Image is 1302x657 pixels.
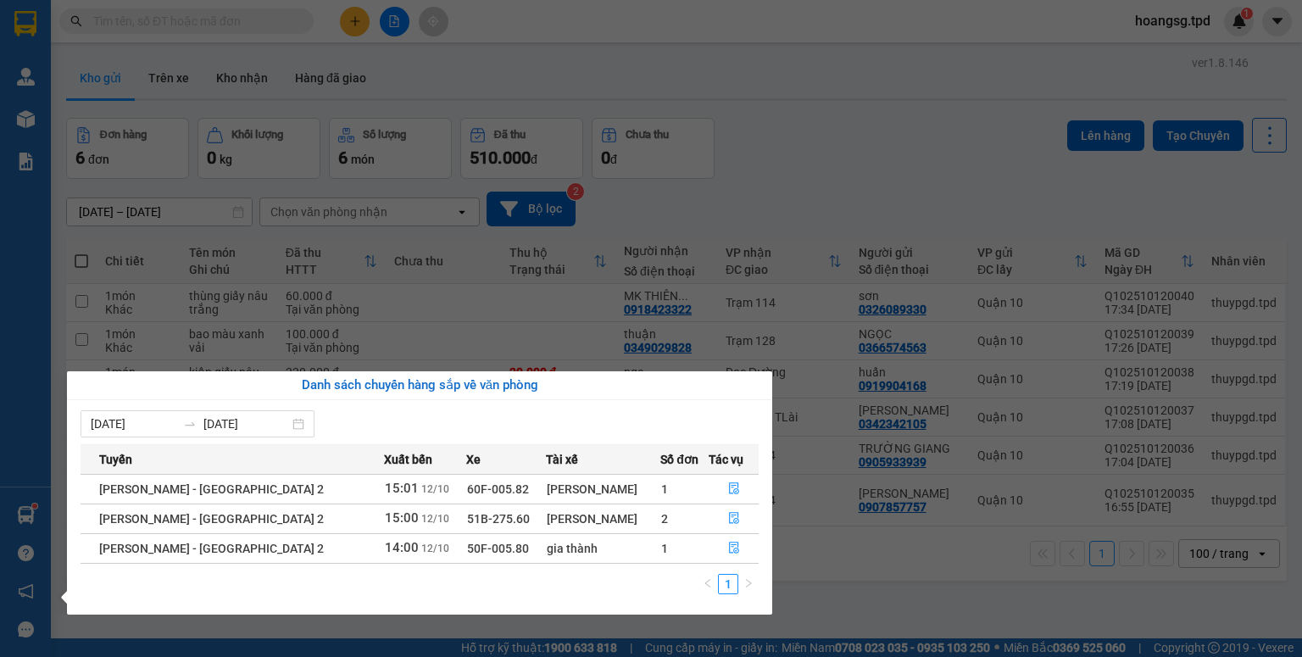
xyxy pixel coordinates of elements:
[183,417,197,431] span: to
[467,482,529,496] span: 60F-005.82
[718,574,738,594] li: 1
[203,415,289,433] input: Đến ngày
[738,574,759,594] li: Next Page
[467,512,530,526] span: 51B-275.60
[709,450,743,469] span: Tác vụ
[91,415,176,433] input: Từ ngày
[467,542,529,555] span: 50F-005.80
[661,482,668,496] span: 1
[384,450,432,469] span: Xuất bến
[709,476,759,503] button: file-done
[99,542,324,555] span: [PERSON_NAME] - [GEOGRAPHIC_DATA] 2
[728,512,740,526] span: file-done
[728,542,740,555] span: file-done
[385,510,419,526] span: 15:00
[99,482,324,496] span: [PERSON_NAME] - [GEOGRAPHIC_DATA] 2
[385,481,419,496] span: 15:01
[743,578,754,588] span: right
[738,574,759,594] button: right
[547,539,659,558] div: gia thành
[385,540,419,555] span: 14:00
[719,575,737,593] a: 1
[547,480,659,498] div: [PERSON_NAME]
[466,450,481,469] span: Xe
[421,483,449,495] span: 12/10
[99,450,132,469] span: Tuyến
[547,509,659,528] div: [PERSON_NAME]
[421,513,449,525] span: 12/10
[698,574,718,594] button: left
[660,450,698,469] span: Số đơn
[81,376,759,396] div: Danh sách chuyến hàng sắp về văn phòng
[709,505,759,532] button: file-done
[661,512,668,526] span: 2
[661,542,668,555] span: 1
[421,543,449,554] span: 12/10
[728,482,740,496] span: file-done
[546,450,578,469] span: Tài xế
[698,574,718,594] li: Previous Page
[709,535,759,562] button: file-done
[183,417,197,431] span: swap-right
[703,578,713,588] span: left
[99,512,324,526] span: [PERSON_NAME] - [GEOGRAPHIC_DATA] 2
